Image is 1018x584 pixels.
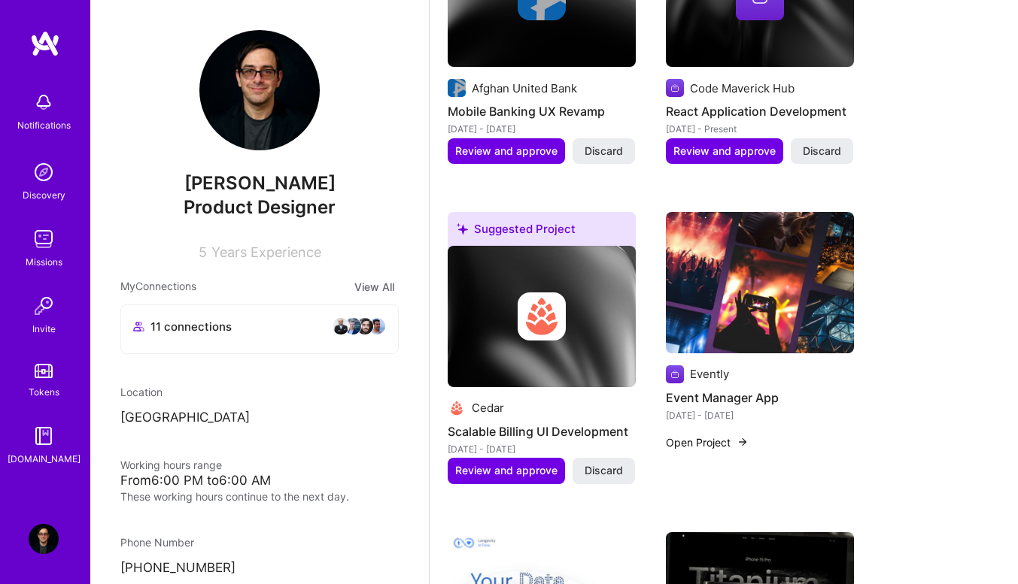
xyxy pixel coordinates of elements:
img: Company logo [518,292,566,340]
img: arrow-right [737,436,749,448]
span: Discard [803,144,841,159]
div: [DATE] - [DATE] [448,441,636,457]
span: 11 connections [150,319,232,334]
img: User Avatar [29,524,59,554]
button: 11 connectionsavataravataravataravatar [120,304,399,354]
div: Suggested Project [448,212,636,252]
div: Evently [690,366,729,382]
div: Location [120,384,399,400]
div: Missions [26,254,62,270]
div: From 6:00 PM to 6:00 AM [120,473,399,489]
button: Discard [573,458,635,483]
img: avatar [344,317,362,335]
button: View All [350,278,399,295]
img: avatar [356,317,374,335]
span: Discard [585,463,623,478]
span: Years Experience [211,244,321,260]
div: [DATE] - [DATE] [666,407,854,423]
img: Company logo [448,79,466,97]
div: Afghan United Bank [472,80,577,96]
img: avatar [368,317,386,335]
span: Working hours range [120,458,222,471]
div: Tokens [29,384,59,400]
h4: Mobile Banking UX Revamp [448,101,636,121]
span: My Connections [120,278,196,295]
div: Discovery [23,187,65,203]
img: discovery [29,157,59,187]
span: [PERSON_NAME] [120,172,399,195]
span: Phone Number [120,536,194,549]
span: Review and approve [455,144,558,159]
div: [DATE] - Present [666,121,854,137]
span: Review and approve [673,144,776,159]
div: Notifications [17,117,71,133]
img: Company logo [448,399,466,417]
img: tokens [35,364,53,378]
img: logo [30,30,60,57]
p: [GEOGRAPHIC_DATA] [120,409,399,427]
div: Code Maverick Hub [690,80,795,96]
div: Invite [32,321,56,337]
button: Review and approve [666,138,783,164]
button: Review and approve [448,458,565,483]
a: User Avatar [25,524,62,554]
button: Discard [573,138,635,164]
img: User Avatar [199,30,320,150]
img: Event Manager App [666,212,854,353]
i: icon SuggestedTeams [457,223,468,235]
span: Product Designer [184,196,336,218]
span: 5 [199,244,207,260]
img: Company logo [666,79,684,97]
h4: React Application Development [666,101,854,121]
img: Invite [29,291,59,321]
img: Company logo [666,365,684,383]
i: icon Collaborator [133,321,144,332]
img: cover [448,246,636,387]
img: teamwork [29,224,59,254]
h4: Scalable Billing UI Development [448,422,636,441]
img: bell [29,87,59,117]
span: Review and approve [455,463,558,478]
span: Discard [585,144,623,159]
img: guide book [29,421,59,451]
button: Review and approve [448,138,565,164]
div: Cedar [472,400,504,416]
p: [PHONE_NUMBER] [120,559,399,577]
button: Open Project [666,434,749,450]
div: [DATE] - [DATE] [448,121,636,137]
h4: Event Manager App [666,388,854,407]
div: [DOMAIN_NAME] [8,451,81,467]
img: avatar [332,317,350,335]
div: These working hours continue to the next day. [120,489,399,504]
button: Discard [791,138,853,164]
